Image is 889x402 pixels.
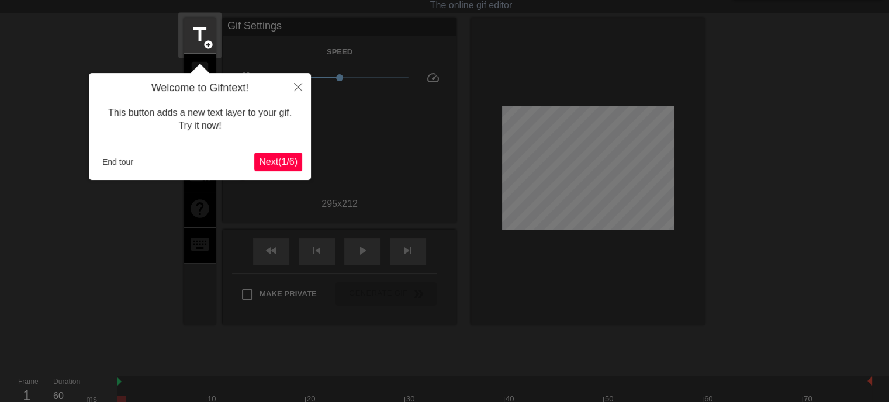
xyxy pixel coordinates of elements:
[285,73,311,100] button: Close
[98,82,302,95] h4: Welcome to Gifntext!
[254,153,302,171] button: Next
[259,157,298,167] span: Next ( 1 / 6 )
[98,153,138,171] button: End tour
[98,95,302,144] div: This button adds a new text layer to your gif. Try it now!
